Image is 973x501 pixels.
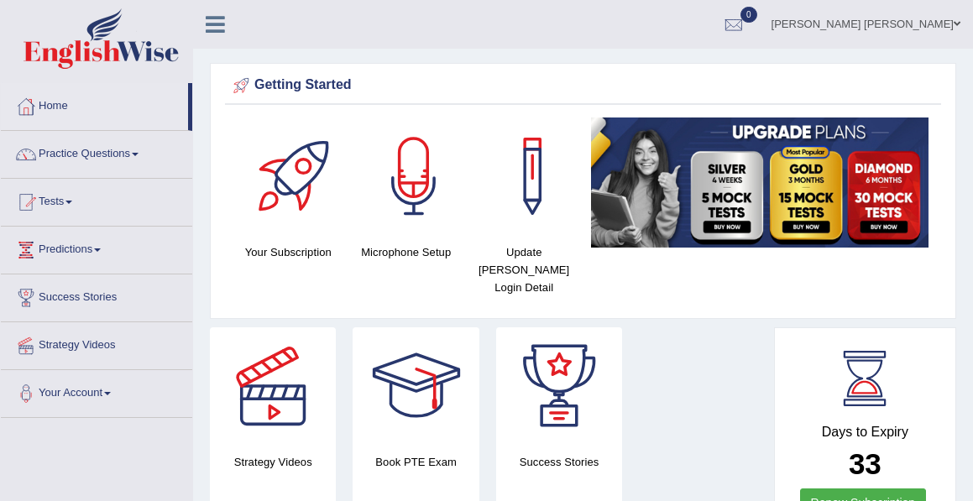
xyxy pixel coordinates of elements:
[473,243,574,296] h4: Update [PERSON_NAME] Login Detail
[1,83,188,125] a: Home
[591,117,929,248] img: small5.jpg
[353,453,479,471] h4: Book PTE Exam
[355,243,456,261] h4: Microphone Setup
[238,243,338,261] h4: Your Subscription
[793,425,937,440] h4: Days to Expiry
[496,453,622,471] h4: Success Stories
[229,73,937,98] div: Getting Started
[1,322,192,364] a: Strategy Videos
[740,7,757,23] span: 0
[1,370,192,412] a: Your Account
[1,227,192,269] a: Predictions
[1,131,192,173] a: Practice Questions
[849,447,881,480] b: 33
[1,179,192,221] a: Tests
[1,274,192,316] a: Success Stories
[210,453,336,471] h4: Strategy Videos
